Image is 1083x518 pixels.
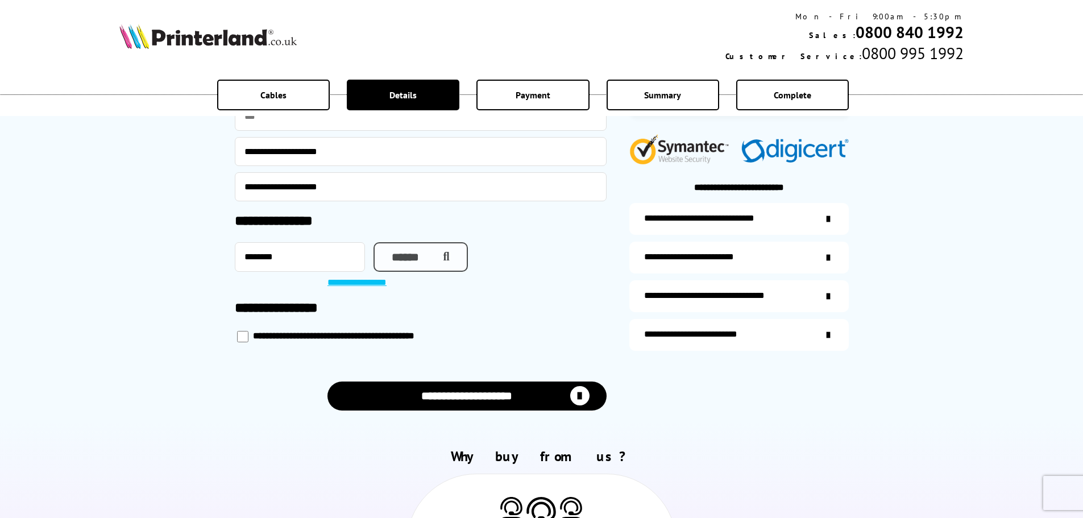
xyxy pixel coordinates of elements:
h2: Why buy from us? [119,447,964,465]
span: 0800 995 1992 [862,43,964,64]
a: additional-ink [629,203,849,235]
img: Printerland Logo [119,24,297,49]
a: items-arrive [629,242,849,273]
a: 0800 840 1992 [856,22,964,43]
span: Sales: [809,30,856,40]
span: Complete [774,89,811,101]
span: Summary [644,89,681,101]
a: additional-cables [629,280,849,312]
span: Customer Service: [725,51,862,61]
span: Cables [260,89,287,101]
span: Details [389,89,417,101]
span: Payment [516,89,550,101]
div: Mon - Fri 9:00am - 5:30pm [725,11,964,22]
a: secure-website [629,319,849,351]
